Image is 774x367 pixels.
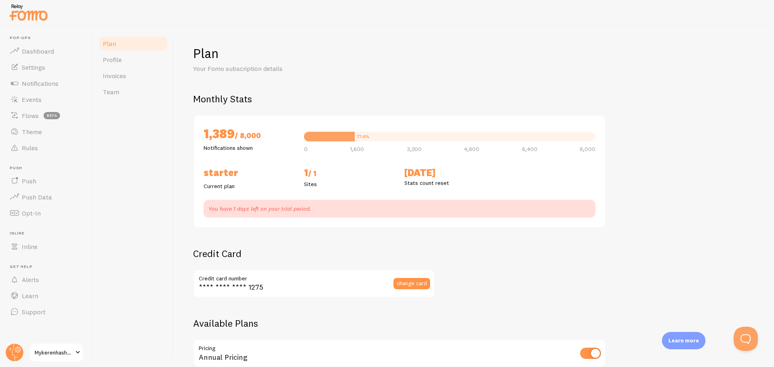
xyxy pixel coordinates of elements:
[98,52,169,68] a: Profile
[22,79,58,87] span: Notifications
[5,43,88,59] a: Dashboard
[193,270,435,283] label: Credit card number
[304,146,308,152] span: 0
[5,189,88,205] a: Push Data
[10,35,88,41] span: Pop-ups
[103,56,122,64] span: Profile
[404,179,495,187] p: Stats count reset
[98,84,169,100] a: Team
[22,128,42,136] span: Theme
[357,134,370,139] div: 17.4%
[5,91,88,108] a: Events
[668,337,699,344] p: Learn more
[5,75,88,91] a: Notifications
[22,193,52,201] span: Push Data
[193,45,755,62] h1: Plan
[580,146,595,152] span: 8,000
[734,327,758,351] iframe: Help Scout Beacon - Open
[8,2,49,23] img: fomo-relay-logo-orange.svg
[5,272,88,288] a: Alerts
[204,166,294,179] h2: Starter
[22,63,45,71] span: Settings
[204,144,294,152] p: Notifications shown
[22,95,42,104] span: Events
[5,205,88,221] a: Opt-In
[208,205,591,213] p: You have 1 days left on your trial period.
[22,144,38,152] span: Rules
[662,332,705,349] div: Learn more
[44,112,60,119] span: beta
[22,243,37,251] span: Inline
[304,180,395,188] p: Sites
[193,317,755,330] h2: Available Plans
[103,39,116,48] span: Plan
[193,64,387,73] p: Your Fomo subscription details
[35,348,73,357] span: Mykerenhashana
[22,276,39,284] span: Alerts
[22,292,38,300] span: Learn
[5,59,88,75] a: Settings
[98,68,169,84] a: Invoices
[5,140,88,156] a: Rules
[5,238,88,255] a: Inline
[22,209,41,217] span: Opt-In
[407,146,422,152] span: 3,200
[29,343,83,362] a: Mykerenhashana
[464,146,479,152] span: 4,800
[404,166,495,179] h2: [DATE]
[98,35,169,52] a: Plan
[193,247,435,260] h2: Credit Card
[10,231,88,236] span: Inline
[5,173,88,189] a: Push
[5,108,88,124] a: Flows beta
[304,166,395,180] h2: 1
[22,177,36,185] span: Push
[204,182,294,190] p: Current plan
[393,278,430,289] button: change card
[22,308,46,316] span: Support
[103,72,126,80] span: Invoices
[193,93,755,105] h2: Monthly Stats
[204,125,294,144] h2: 1,389
[5,288,88,304] a: Learn
[22,112,39,120] span: Flows
[308,169,316,178] span: / 1
[103,88,119,96] span: Team
[5,304,88,320] a: Support
[350,146,364,152] span: 1,600
[5,124,88,140] a: Theme
[397,280,427,286] span: change card
[522,146,537,152] span: 6,400
[10,166,88,171] span: Push
[22,47,54,55] span: Dashboard
[10,264,88,270] span: Get Help
[235,131,261,140] span: / 8,000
